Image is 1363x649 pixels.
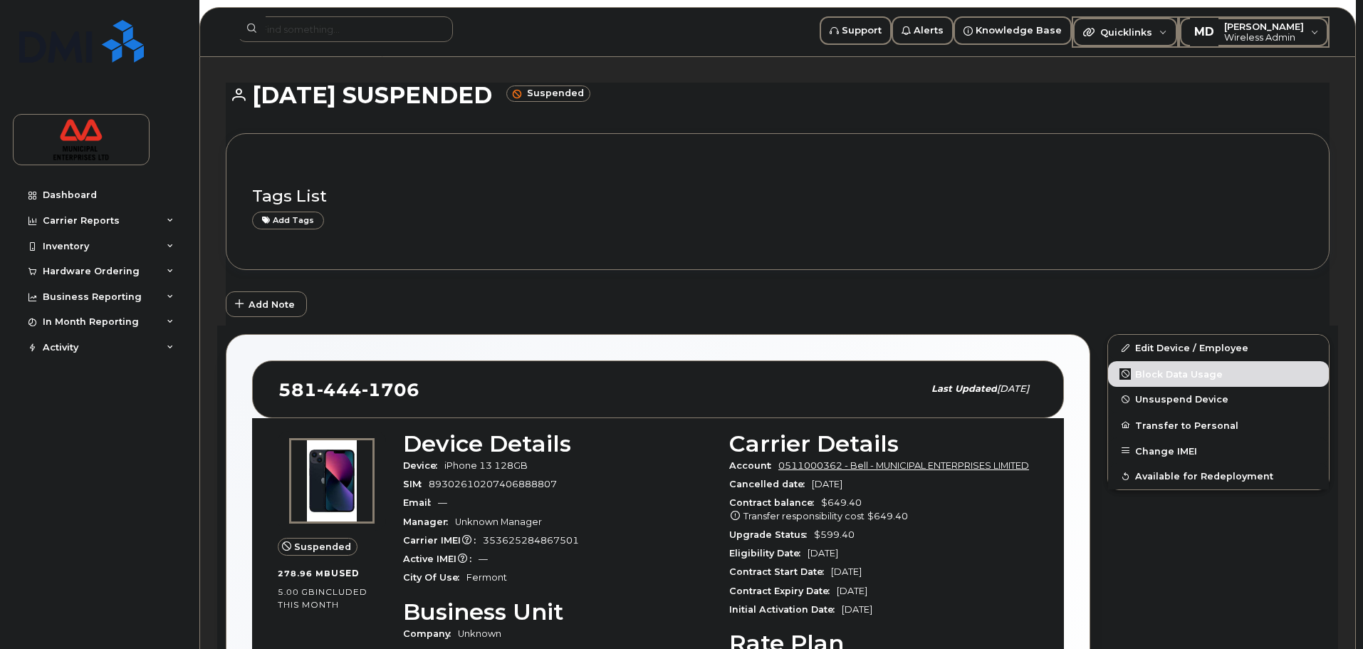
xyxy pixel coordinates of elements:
[812,479,842,489] span: [DATE]
[831,566,862,577] span: [DATE]
[483,535,579,546] span: 353625284867501
[252,212,324,229] a: Add tags
[403,431,712,457] h3: Device Details
[837,586,867,596] span: [DATE]
[729,479,812,489] span: Cancelled date
[1108,387,1329,412] button: Unsuspend Device
[1108,361,1329,387] button: Block Data Usage
[729,460,778,471] span: Account
[931,383,997,394] span: Last updated
[778,460,1029,471] a: 0511000362 - Bell - MUNICIPAL ENTERPRISES LIMITED
[729,548,808,559] span: Eligibility Date
[444,460,528,471] span: iPhone 13 128GB
[362,379,419,400] span: 1706
[403,516,455,527] span: Manager
[458,628,501,639] a: Unknown
[743,511,865,521] span: Transfer responsibility cost
[1135,471,1273,482] span: Available for Redeployment
[403,572,466,583] span: City Of Use
[317,379,362,400] span: 444
[729,529,814,540] span: Upgrade Status
[278,568,331,578] span: 278.96 MB
[729,497,821,508] span: Contract balance
[729,497,1038,523] span: $649.40
[1135,394,1228,405] span: Unsuspend Device
[729,604,842,615] span: Initial Activation Date
[403,554,479,564] span: Active IMEI
[403,497,438,508] span: Email
[249,298,295,311] span: Add Note
[289,438,375,524] img: image20231002-3703462-1ig824h.jpeg
[1108,412,1329,438] button: Transfer to Personal
[403,460,444,471] span: Device
[226,83,1330,108] h1: [DATE] SUSPENDED
[278,587,315,597] span: 5.00 GB
[278,379,419,400] span: 581
[429,479,557,489] span: 89302610207406888807
[997,383,1029,394] span: [DATE]
[403,628,458,639] span: Company
[479,554,488,564] span: —
[842,604,872,615] span: [DATE]
[252,187,1303,205] h3: Tags List
[278,586,367,610] span: included this month
[729,431,1038,457] h3: Carrier Details
[814,529,855,540] span: $599.40
[226,291,307,317] button: Add Note
[1108,438,1329,464] button: Change IMEI
[867,511,908,521] span: $649.40
[466,572,507,583] span: Fermont
[294,540,351,554] span: Suspended
[455,516,542,527] span: Unknown Manager
[403,479,429,489] span: SIM
[331,568,360,578] span: used
[1108,464,1329,489] button: Available for Redeployment
[506,85,590,102] small: Suspended
[808,548,838,559] span: [DATE]
[729,566,831,577] span: Contract Start Date
[403,535,483,546] span: Carrier IMEI
[729,586,837,596] span: Contract Expiry Date
[1108,335,1329,360] a: Edit Device / Employee
[438,497,447,508] span: —
[403,599,712,625] h3: Business Unit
